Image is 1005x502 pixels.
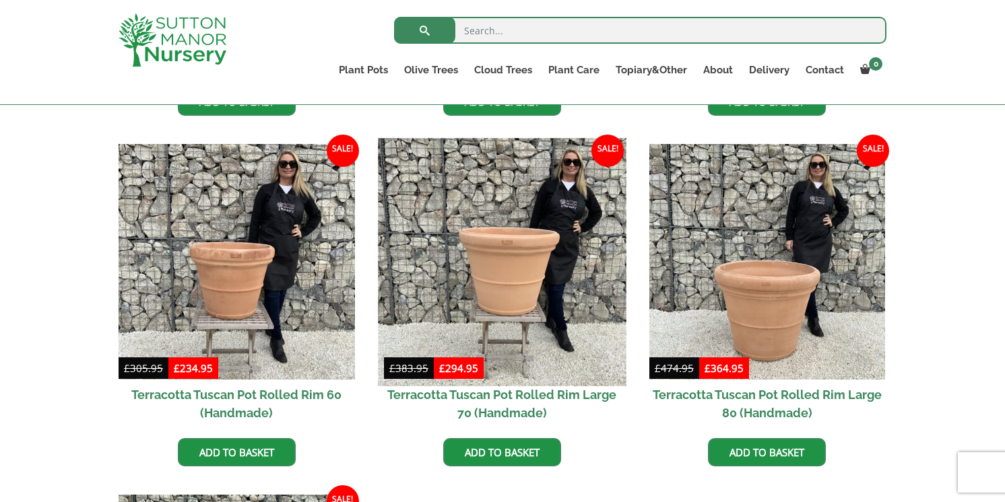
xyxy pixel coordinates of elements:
a: Sale! Terracotta Tuscan Pot Rolled Rim Large 70 (Handmade) [384,144,620,429]
bdi: 383.95 [389,361,428,375]
a: Add to basket: “Terracotta Tuscan Pot Rolled Rim 60 (Handmade)” [178,438,296,466]
span: 0 [869,57,882,71]
span: £ [705,361,711,375]
img: logo [119,13,226,67]
a: Sale! Terracotta Tuscan Pot Rolled Rim Large 80 (Handmade) [649,144,886,429]
a: About [695,61,741,79]
bdi: 474.95 [655,361,694,375]
span: £ [124,361,130,375]
span: Sale! [591,135,624,167]
span: £ [174,361,180,375]
span: £ [389,361,395,375]
a: Plant Pots [331,61,396,79]
img: Terracotta Tuscan Pot Rolled Rim Large 80 (Handmade) [649,144,886,380]
bdi: 234.95 [174,361,213,375]
h2: Terracotta Tuscan Pot Rolled Rim Large 80 (Handmade) [649,380,886,428]
img: Terracotta Tuscan Pot Rolled Rim Large 70 (Handmade) [378,138,626,386]
span: Sale! [857,135,889,167]
img: Terracotta Tuscan Pot Rolled Rim 60 (Handmade) [119,144,355,380]
a: Add to basket: “Terracotta Tuscan Pot Rolled Rim Large 70 (Handmade)” [443,438,561,466]
a: Sale! Terracotta Tuscan Pot Rolled Rim 60 (Handmade) [119,144,355,429]
span: £ [655,361,661,375]
h2: Terracotta Tuscan Pot Rolled Rim 60 (Handmade) [119,380,355,428]
bdi: 305.95 [124,361,163,375]
a: Olive Trees [396,61,466,79]
a: Contact [798,61,852,79]
span: Sale! [327,135,359,167]
a: Plant Care [540,61,608,79]
bdi: 294.95 [439,361,478,375]
a: Delivery [741,61,798,79]
h2: Terracotta Tuscan Pot Rolled Rim Large 70 (Handmade) [384,380,620,428]
input: Search... [394,17,886,44]
a: Topiary&Other [608,61,695,79]
bdi: 364.95 [705,361,744,375]
a: Add to basket: “Terracotta Tuscan Pot Rolled Rim Large 80 (Handmade)” [708,438,826,466]
a: Cloud Trees [466,61,540,79]
span: £ [439,361,445,375]
a: 0 [852,61,886,79]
